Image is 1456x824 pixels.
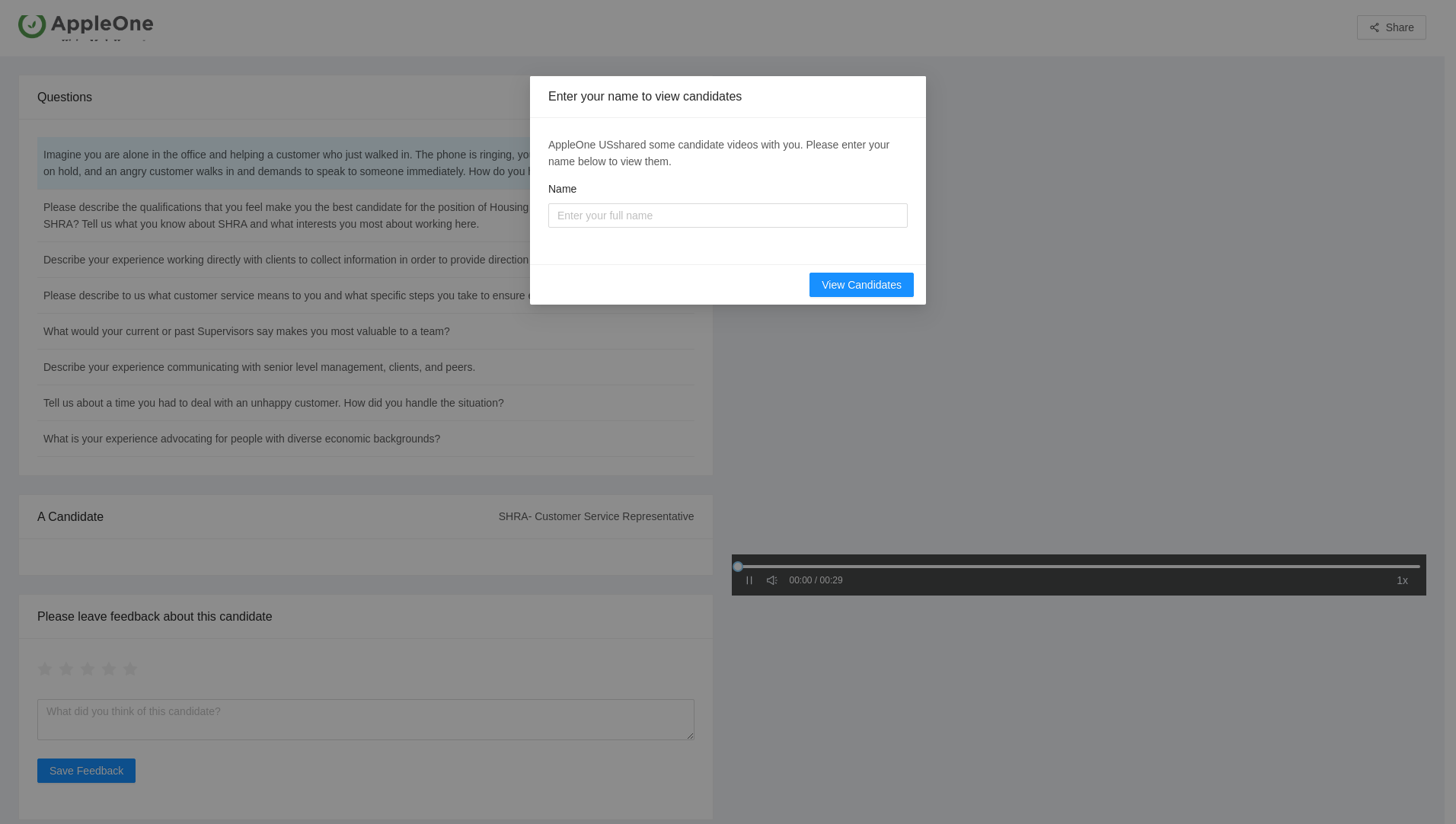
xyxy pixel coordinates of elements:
div: Enter your name to view candidates [548,88,908,105]
button: View Candidates [809,273,914,297]
span: View Candidates [822,276,902,293]
div: AppleOne US shared some candidate videos with you. Please enter your name below to view them. [548,136,908,170]
label: Name [548,180,576,197]
input: Name [548,203,908,228]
